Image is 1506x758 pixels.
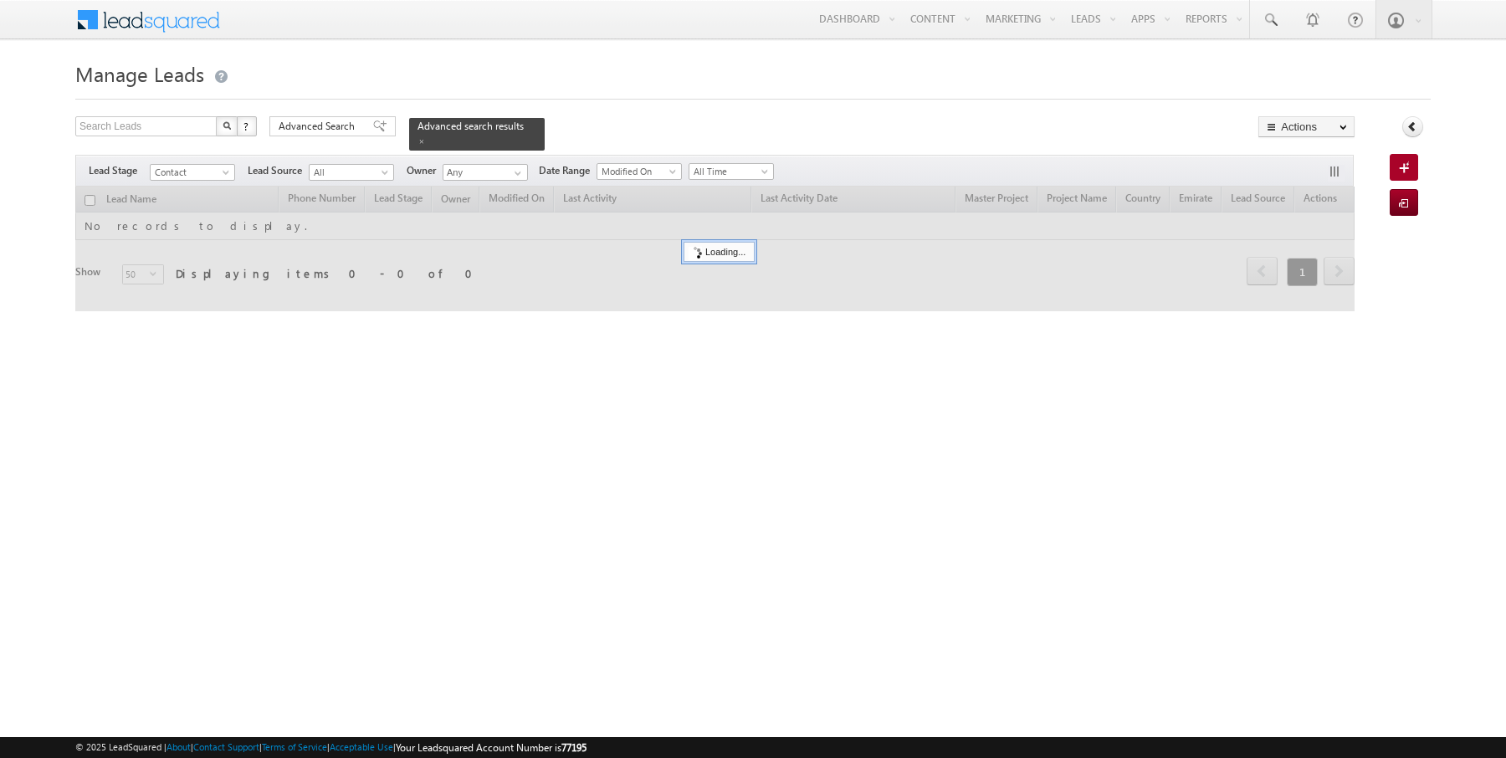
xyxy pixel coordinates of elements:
span: Lead Source [248,163,309,178]
span: All Time [689,164,769,179]
span: 77195 [561,741,587,754]
span: All [310,165,389,180]
button: Actions [1258,116,1355,137]
span: Advanced search results [417,120,524,132]
span: Lead Stage [89,163,150,178]
a: All Time [689,163,774,180]
span: Date Range [539,163,597,178]
a: Modified On [597,163,682,180]
a: Contact Support [193,741,259,752]
span: Modified On [597,164,677,179]
a: Acceptable Use [330,741,393,752]
a: All [309,164,394,181]
span: Manage Leads [75,60,204,87]
span: Owner [407,163,443,178]
span: Advanced Search [279,119,360,134]
img: Search [223,121,231,130]
input: Type to Search [443,164,528,181]
a: About [166,741,191,752]
span: Contact [151,165,230,180]
a: Show All Items [505,165,526,182]
div: Loading... [684,242,755,262]
button: ? [237,116,257,136]
a: Terms of Service [262,741,327,752]
span: Your Leadsquared Account Number is [396,741,587,754]
span: ? [243,119,251,133]
span: © 2025 LeadSquared | | | | | [75,740,587,755]
a: Contact [150,164,235,181]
